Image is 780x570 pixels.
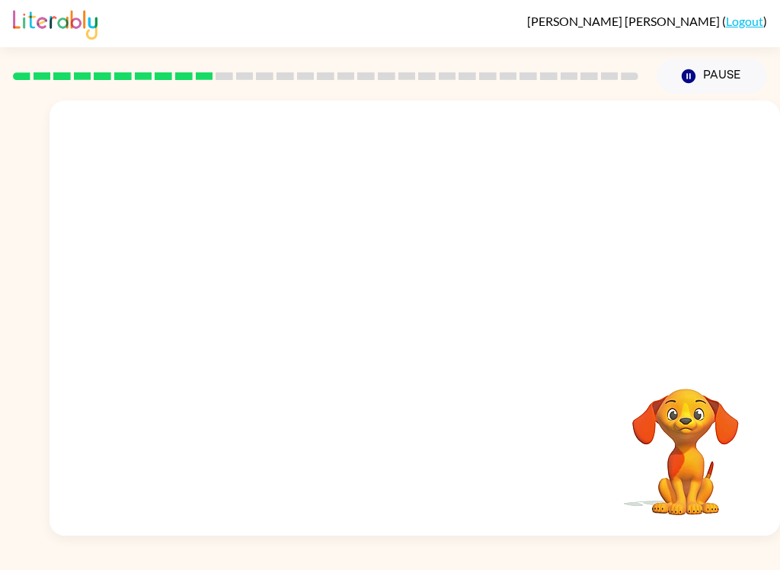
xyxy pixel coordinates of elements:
div: ( ) [527,14,767,28]
img: Literably [13,6,97,40]
button: Pause [657,59,767,94]
video: Your browser must support playing .mp4 files to use Literably. Please try using another browser. [609,365,762,517]
a: Logout [726,14,763,28]
span: [PERSON_NAME] [PERSON_NAME] [527,14,722,28]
